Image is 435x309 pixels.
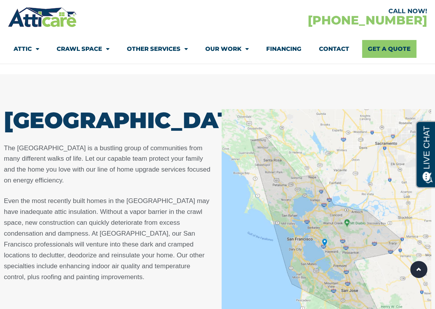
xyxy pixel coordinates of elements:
[319,40,349,58] a: Contact
[4,107,364,134] a: [GEOGRAPHIC_DATA]Bay Area
[266,40,302,58] a: Financing
[19,6,62,16] span: Opens a chat window
[362,40,416,58] a: Get A Quote
[205,40,249,58] a: Our Work
[4,196,214,282] p: Even the most recently built homes in the [GEOGRAPHIC_DATA] may have inadequate attic insulation....
[14,40,421,58] nav: Menu
[217,8,427,14] div: CALL NOW!
[57,40,109,58] a: Crawl Space
[127,40,188,58] a: Other Services
[4,143,214,186] p: The [GEOGRAPHIC_DATA] is a bustling group of communities from many different walks of life. Let o...
[14,40,39,58] a: Attic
